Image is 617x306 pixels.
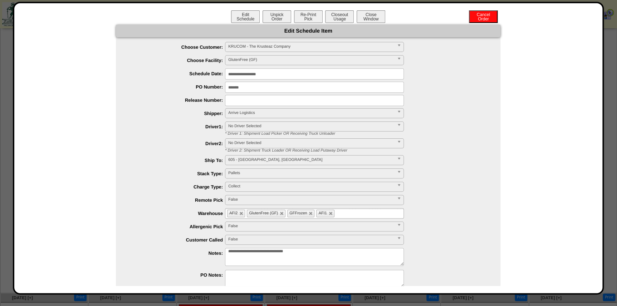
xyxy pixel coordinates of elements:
[289,211,307,215] span: GFFrozen
[130,124,225,129] label: Driver1:
[130,224,225,229] label: Allergenic Pick
[318,211,327,215] span: AFI1
[116,25,500,37] div: Edit Schedule Item
[130,84,225,90] label: PO Number:
[249,211,278,215] span: GlutenFree (GF)
[228,56,394,64] span: GlutenFree (GF)
[231,10,260,23] button: EditSchedule
[130,44,225,50] label: Choose Customer:
[130,71,225,76] label: Schedule Date:
[263,10,291,23] button: UnpickOrder
[220,132,500,136] div: * Driver 1: Shipment Load Picker OR Receiving Truck Unloader
[228,169,394,177] span: Pallets
[229,211,238,215] span: AFI2
[130,237,225,243] label: Customer Called
[228,109,394,117] span: Arrive Logistics
[228,122,394,130] span: No Driver Selected
[228,139,394,147] span: No Driver Selected
[130,97,225,103] label: Release Number:
[228,182,394,191] span: Collect
[469,10,498,23] button: CancelOrder
[325,10,354,23] button: CloseoutUsage
[228,195,394,204] span: False
[357,10,385,23] button: CloseWindow
[228,156,394,164] span: 605 - [GEOGRAPHIC_DATA], [GEOGRAPHIC_DATA]
[228,222,394,230] span: False
[130,211,225,216] label: Warehouse
[130,111,225,116] label: Shipper:
[130,272,225,278] label: PO Notes:
[228,42,394,51] span: KRUCOM - The Krusteaz Company
[130,141,225,146] label: Driver2:
[220,148,500,153] div: * Driver 2: Shipment Truck Loader OR Receiving Load Putaway Driver
[356,16,386,21] a: CloseWindow
[130,250,225,256] label: Notes:
[228,235,394,244] span: False
[130,158,225,163] label: Ship To:
[130,197,225,203] label: Remote Pick
[130,58,225,63] label: Choose Facility:
[130,171,225,176] label: Stack Type:
[294,10,323,23] button: Re-PrintPick
[130,184,225,190] label: Charge Type:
